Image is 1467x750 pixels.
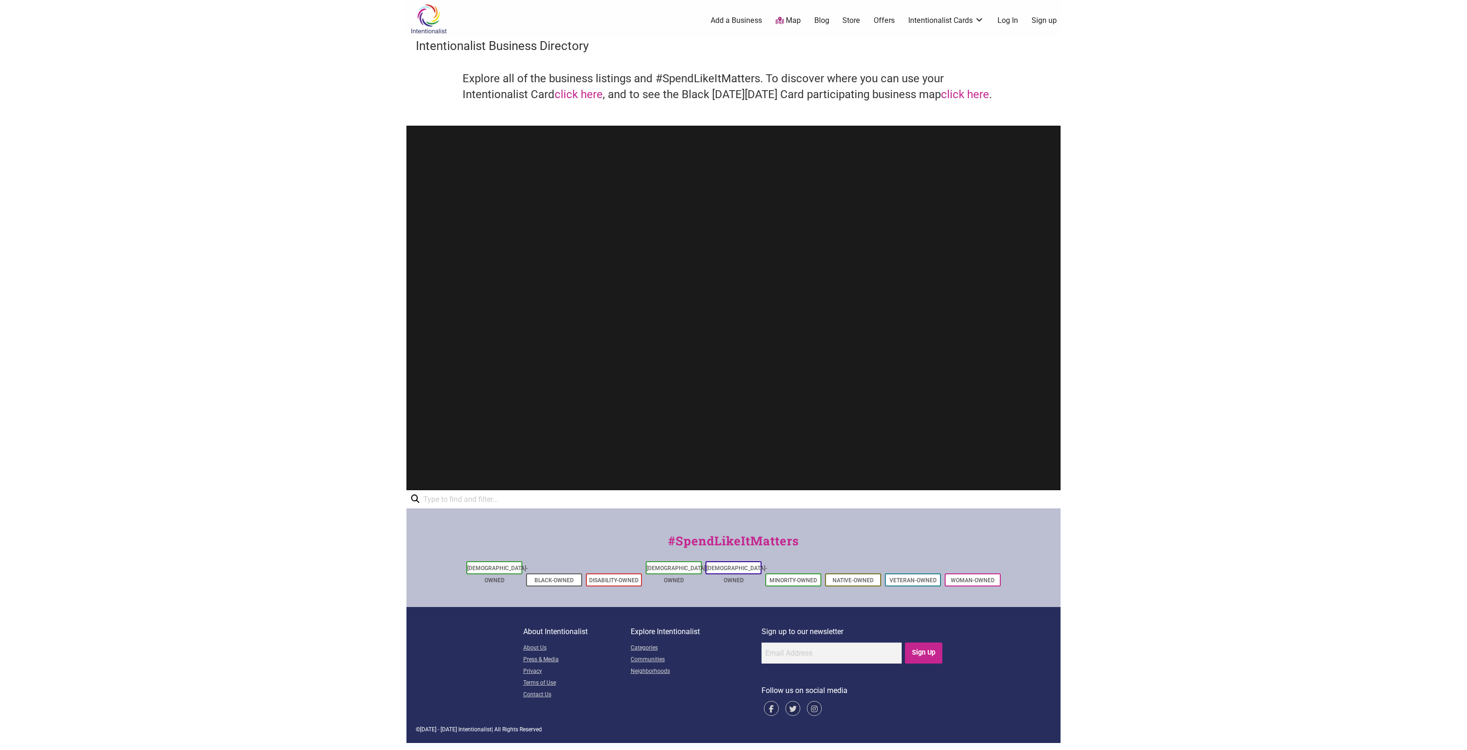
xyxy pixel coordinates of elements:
p: Sign up to our newsletter [762,626,944,638]
a: Offers [874,15,895,26]
p: Explore Intentionalist [631,626,762,638]
img: Intentionalist [406,4,451,34]
a: Black-Owned [534,577,574,584]
p: Follow us on social media [762,685,944,697]
input: Type to find and filter... [420,490,505,508]
a: [DEMOGRAPHIC_DATA]-Owned [467,565,528,584]
h4: Explore all of the business listings and #SpendLikeItMatters. To discover where you can use your ... [463,71,1004,102]
a: Categories [631,643,762,654]
a: Store [842,15,860,26]
a: Press & Media [523,654,631,666]
a: click here [941,88,989,101]
a: click here [555,88,603,101]
a: Communities [631,654,762,666]
a: Native-Owned [833,577,874,584]
span: [DATE] - [DATE] [420,726,457,733]
a: [DEMOGRAPHIC_DATA]-Owned [647,565,707,584]
a: Privacy [523,666,631,678]
p: About Intentionalist [523,626,631,638]
a: Minority-Owned [769,577,817,584]
input: Email Address [762,643,902,664]
a: Contact Us [523,689,631,701]
input: Sign Up [905,643,943,664]
a: Intentionalist Cards [908,15,984,26]
a: [DEMOGRAPHIC_DATA]-Owned [706,565,767,584]
a: Woman-Owned [951,577,995,584]
a: Add a Business [711,15,762,26]
a: Veteran-Owned [890,577,937,584]
a: Sign up [1032,15,1057,26]
a: Blog [814,15,829,26]
span: Intentionalist [458,726,491,733]
a: Terms of Use [523,678,631,689]
div: #SpendLikeItMatters [406,532,1061,559]
a: Map [776,15,801,26]
h3: Intentionalist Business Directory [416,37,1051,54]
a: About Us [523,643,631,654]
a: Neighborhoods [631,666,762,678]
div: © | All Rights Reserved [416,725,1051,734]
a: Disability-Owned [589,577,639,584]
a: Log In [997,15,1018,26]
